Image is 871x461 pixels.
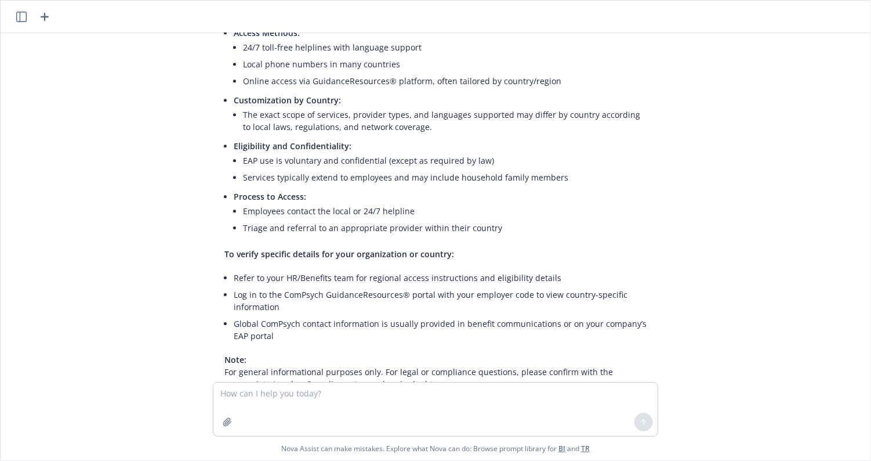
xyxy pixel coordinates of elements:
[234,95,341,106] span: Customization by Country:
[224,354,246,365] span: Note:
[234,27,300,38] span: Access Methods:
[234,269,647,286] li: Refer to your HR/Benefits team for regional access instructions and eligibility details
[224,248,454,260] span: To verify specific details for your organization or country:
[581,444,590,453] a: TR
[224,354,647,390] p: For general informational purposes only. For legal or compliance questions, please confirm with t...
[234,191,306,202] span: Process to Access:
[558,444,565,453] a: BI
[243,39,647,56] li: 24/7 toll-free helplines with language support
[243,219,647,236] li: Triage and referral to an appropriate provider within their country
[234,141,351,152] span: Eligibility and Confidentiality:
[5,437,866,460] span: Nova Assist can make mistakes. Explore what Nova can do: Browse prompt library for and
[243,152,647,169] li: EAP use is voluntary and confidential (except as required by law)
[234,286,647,315] li: Log in to the ComPsych GuidanceResources® portal with your employer code to view country-specific...
[243,169,647,186] li: Services typically extend to employees and may include household family members
[243,56,647,73] li: Local phone numbers in many countries
[234,315,647,344] li: Global ComPsych contact information is usually provided in benefit communications or on your comp...
[243,73,647,89] li: Online access via GuidanceResources® platform, often tailored by country/region
[243,106,647,135] li: The exact scope of services, provider types, and languages supported may differ by country accord...
[243,203,647,219] li: Employees contact the local or 24/7 helpline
